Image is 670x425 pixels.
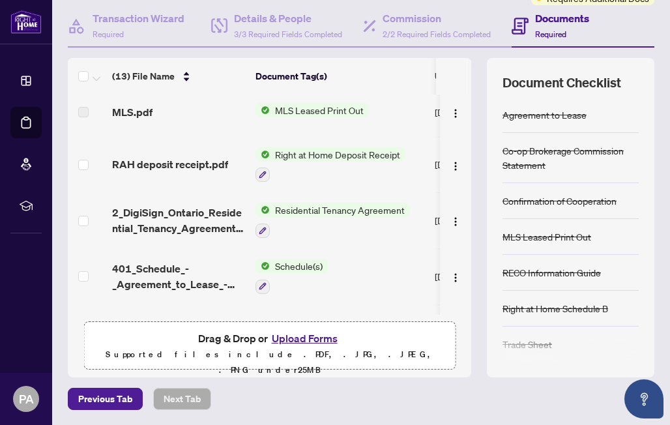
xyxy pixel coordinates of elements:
[255,103,369,117] button: Status IconMLS Leased Print Out
[502,108,587,122] div: Agreement to Lease
[430,58,518,95] th: Upload Date
[255,259,270,273] img: Status Icon
[84,322,455,386] span: Drag & Drop orUpload FormsSupported files include .PDF, .JPG, .JPEG, .PNG under25MB
[255,315,270,329] img: Status Icon
[270,103,369,117] span: MLS Leased Print Out
[112,156,228,172] span: RAH deposit receipt.pdf
[255,103,270,117] img: Status Icon
[112,261,245,292] span: 401_Schedule_-_Agreement_to_Lease_-_Residential_-_A_-_PropTx-[PERSON_NAME]-2.pdf
[535,10,589,26] h4: Documents
[10,10,42,34] img: logo
[450,216,461,227] img: Logo
[255,315,379,350] button: Status IconRECO Information Guide
[502,229,591,244] div: MLS Leased Print Out
[255,203,410,238] button: Status IconResidential Tenancy Agreement
[112,104,153,120] span: MLS.pdf
[502,143,639,172] div: Co-op Brokerage Commission Statement
[502,265,601,280] div: RECO Information Guide
[153,388,211,410] button: Next Tab
[502,74,621,92] span: Document Checklist
[450,272,461,283] img: Logo
[430,87,518,137] td: [DATE]
[270,147,405,162] span: Right at Home Deposit Receipt
[198,330,342,347] span: Drag & Drop or
[430,304,518,360] td: [DATE]
[383,29,491,39] span: 2/2 Required Fields Completed
[270,203,410,217] span: Residential Tenancy Agreement
[450,108,461,119] img: Logo
[255,203,270,217] img: Status Icon
[430,248,518,304] td: [DATE]
[250,58,430,95] th: Document Tag(s)
[234,29,342,39] span: 3/3 Required Fields Completed
[624,379,663,418] button: Open asap
[445,210,466,231] button: Logo
[93,10,184,26] h4: Transaction Wizard
[270,259,328,273] span: Schedule(s)
[255,259,328,294] button: Status IconSchedule(s)
[502,301,608,315] div: Right at Home Schedule B
[502,337,552,351] div: Trade Sheet
[78,388,132,409] span: Previous Tab
[535,29,566,39] span: Required
[445,102,466,123] button: Logo
[19,390,34,408] span: PA
[450,161,461,171] img: Logo
[445,154,466,175] button: Logo
[93,29,124,39] span: Required
[234,10,342,26] h4: Details & People
[445,266,466,287] button: Logo
[383,10,491,26] h4: Commission
[435,69,487,83] span: Upload Date
[270,315,379,329] span: RECO Information Guide
[107,58,250,95] th: (13) File Name
[112,69,175,83] span: (13) File Name
[68,388,143,410] button: Previous Tab
[502,194,617,208] div: Confirmation of Cooperation
[255,147,270,162] img: Status Icon
[92,347,447,378] p: Supported files include .PDF, .JPG, .JPEG, .PNG under 25 MB
[268,330,342,347] button: Upload Forms
[430,192,518,248] td: [DATE]
[255,147,405,183] button: Status IconRight at Home Deposit Receipt
[430,137,518,193] td: [DATE]
[112,205,245,236] span: 2_DigiSign_Ontario_Residential_Tenancy_Agreement_-_PropTx-[PERSON_NAME].pdf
